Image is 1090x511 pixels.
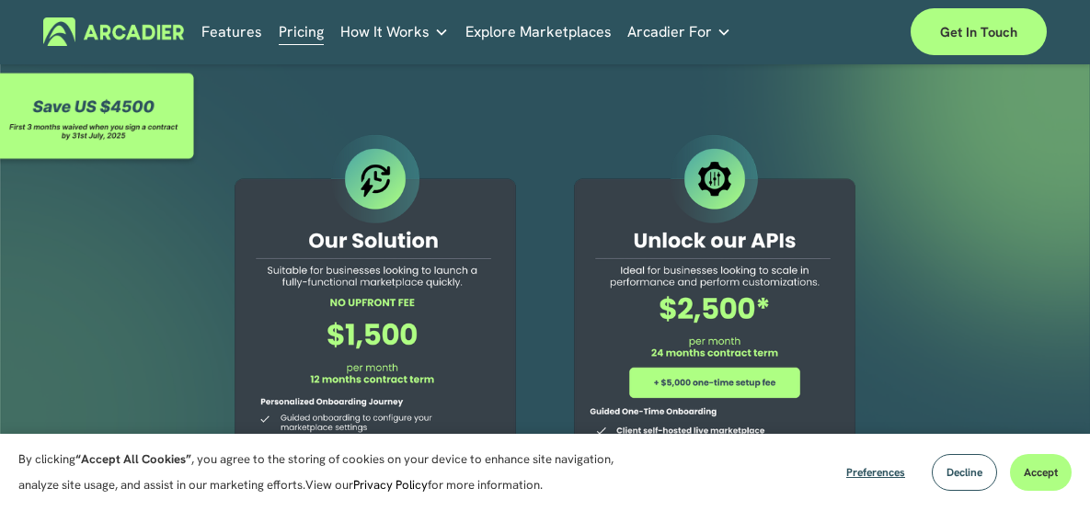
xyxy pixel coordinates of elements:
a: folder dropdown [627,17,731,46]
p: By clicking , you agree to the storing of cookies on your device to enhance site navigation, anal... [18,447,616,498]
a: Pricing [279,17,324,46]
span: Arcadier For [627,19,712,45]
img: Arcadier [43,17,184,46]
a: Get in touch [911,8,1047,55]
a: folder dropdown [340,17,449,46]
strong: “Accept All Cookies” [75,451,191,467]
span: Preferences [846,465,905,480]
a: Explore Marketplaces [465,17,612,46]
span: How It Works [340,19,430,45]
a: Privacy Policy [353,477,428,493]
a: Features [201,17,262,46]
button: Preferences [832,454,919,491]
span: Accept [1024,465,1058,480]
button: Decline [932,454,997,491]
button: Accept [1010,454,1072,491]
span: Decline [947,465,982,480]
